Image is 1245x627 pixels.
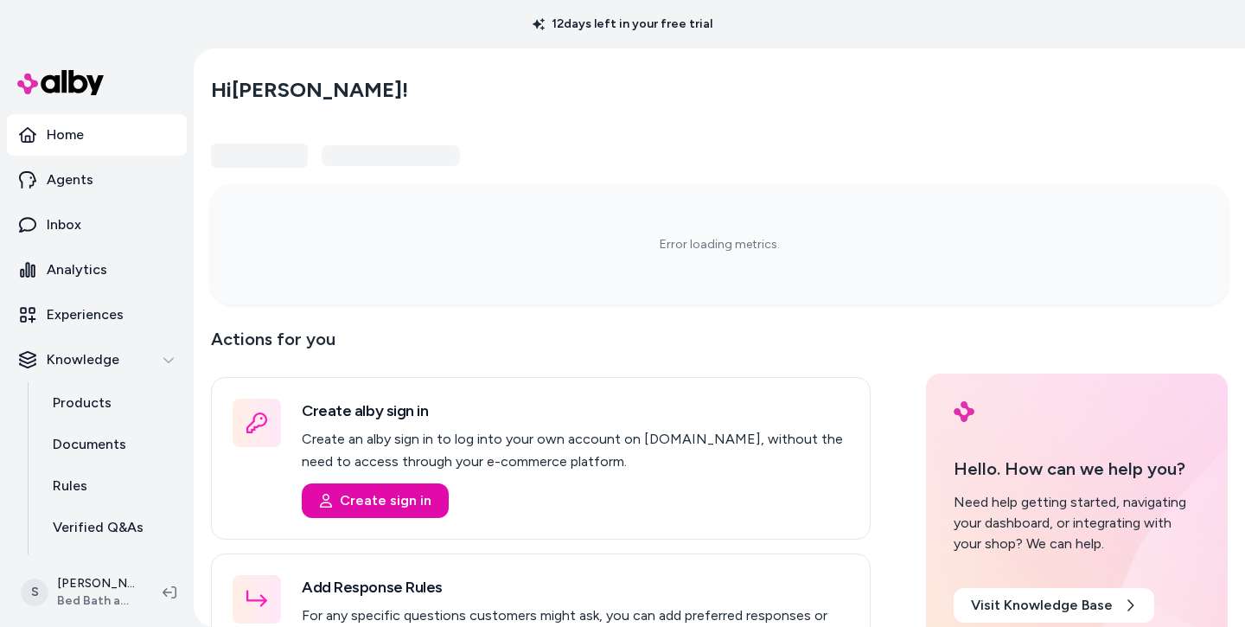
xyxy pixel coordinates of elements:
[53,476,87,496] p: Rules
[47,259,107,280] p: Analytics
[7,339,187,381] button: Knowledge
[53,393,112,413] p: Products
[10,565,149,620] button: S[PERSON_NAME]Bed Bath and Beyond
[35,465,187,507] a: Rules
[47,214,81,235] p: Inbox
[302,575,849,599] h3: Add Response Rules
[7,249,187,291] a: Analytics
[211,77,408,103] h2: Hi [PERSON_NAME] !
[302,399,849,423] h3: Create alby sign in
[7,294,187,336] a: Experiences
[57,575,135,592] p: [PERSON_NAME]
[954,492,1200,554] div: Need help getting started, navigating your dashboard, or integrating with your shop? We can help.
[57,592,135,610] span: Bed Bath and Beyond
[21,579,48,606] span: S
[302,483,449,518] button: Create sign in
[954,456,1200,482] p: Hello. How can we help you?
[35,507,187,548] a: Verified Q&As
[53,434,126,455] p: Documents
[660,236,780,253] p: Error loading metrics.
[211,325,871,367] p: Actions for you
[35,382,187,424] a: Products
[954,588,1154,623] a: Visit Knowledge Base
[7,114,187,156] a: Home
[47,304,124,325] p: Experiences
[7,204,187,246] a: Inbox
[47,125,84,145] p: Home
[954,401,974,422] img: alby Logo
[302,428,849,473] p: Create an alby sign in to log into your own account on [DOMAIN_NAME], without the need to access ...
[17,70,104,95] img: alby Logo
[47,170,93,190] p: Agents
[53,517,144,538] p: Verified Q&As
[35,424,187,465] a: Documents
[7,159,187,201] a: Agents
[47,349,119,370] p: Knowledge
[522,16,723,33] p: 12 days left in your free trial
